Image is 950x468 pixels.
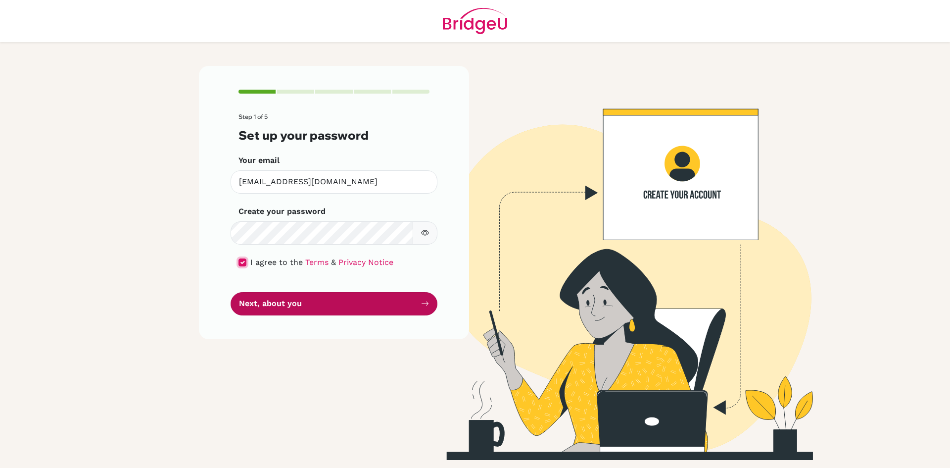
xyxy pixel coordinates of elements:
label: Create your password [238,206,326,217]
a: Privacy Notice [338,258,393,267]
label: Your email [238,155,280,166]
span: & [331,258,336,267]
a: Terms [305,258,329,267]
h3: Set up your password [238,128,429,143]
span: Step 1 of 5 [238,113,268,120]
input: Insert your email* [231,170,437,194]
img: Create your account [334,66,898,460]
span: I agree to the [250,258,303,267]
button: Next, about you [231,292,437,315]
